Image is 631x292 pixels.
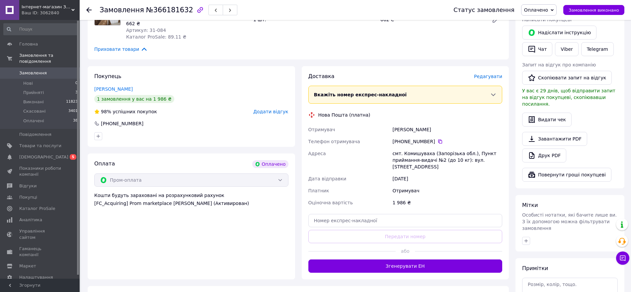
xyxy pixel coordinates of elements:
[19,263,36,269] span: Маркет
[19,183,37,189] span: Відгуки
[522,265,548,271] span: Примітки
[569,8,619,13] span: Замовлення виконано
[19,217,42,223] span: Аналітика
[522,148,566,162] a: Друк PDF
[391,197,504,209] div: 1 986 ₴
[23,118,44,124] span: Оплачені
[252,160,288,168] div: Оплачено
[396,248,415,254] span: або
[100,120,144,127] div: [PHONE_NUMBER]
[3,23,78,35] input: Пошук
[73,118,78,124] span: 38
[146,6,193,14] span: №366181632
[19,246,61,258] span: Гаманець компанії
[391,173,504,185] div: [DATE]
[22,4,71,10] span: Інтернет-магазин Зозулька
[66,99,78,105] span: 11823
[392,138,502,145] div: [PHONE_NUMBER]
[522,71,612,85] button: Скопіювати запит на відгук
[23,80,33,86] span: Нові
[94,192,288,207] div: Кошти будуть зараховані на розрахунковий рахунок
[314,92,407,97] span: Вкажіть номер експрес-накладної
[94,200,288,207] div: [FC_Acquiring] Prom marketplace [PERSON_NAME] (Активирован)
[19,41,38,47] span: Головна
[19,194,37,200] span: Покупці
[391,185,504,197] div: Отримувач
[94,46,148,53] span: Приховати товари
[94,160,115,167] span: Оплата
[70,154,76,160] span: 5
[68,108,78,114] span: 3401
[308,214,503,227] input: Номер експрес-накладної
[308,200,353,205] span: Оціночна вартість
[317,112,372,118] div: Нова Пошта (платна)
[23,90,44,96] span: Прийняті
[19,132,51,138] span: Повідомлення
[100,6,144,14] span: Замовлення
[391,147,504,173] div: смт. Комишуваха (Запорізька обл.), Пункт приймання-видачі №2 (до 10 кг): вул. [STREET_ADDRESS]
[522,168,611,182] button: Повернути гроші покупцеві
[101,109,111,114] span: 98%
[522,26,596,40] button: Надіслати інструкцію
[19,70,47,76] span: Замовлення
[94,86,133,92] a: [PERSON_NAME]
[75,80,78,86] span: 0
[524,7,548,13] span: Оплачено
[19,154,68,160] span: [DEMOGRAPHIC_DATA]
[522,17,572,22] span: Написати покупцеві
[22,10,80,16] div: Ваш ID: 3062840
[522,212,617,231] span: Особисті нотатки, які бачите лише ви. З їх допомогою можна фільтрувати замовлення
[391,124,504,136] div: [PERSON_NAME]
[563,5,624,15] button: Замовлення виконано
[19,228,61,240] span: Управління сайтом
[308,188,329,193] span: Платник
[522,62,596,67] span: Запит на відгук про компанію
[94,108,157,115] div: успішних покупок
[126,20,248,27] div: 662 ₴
[581,42,614,56] a: Telegram
[86,7,92,13] div: Повернутися назад
[23,108,46,114] span: Скасовані
[75,90,78,96] span: 3
[126,28,166,33] span: Артикул: 31-084
[555,42,578,56] a: Viber
[308,139,360,144] span: Телефон отримувача
[253,109,288,114] span: Додати відгук
[19,52,80,64] span: Замовлення та повідомлення
[23,99,44,105] span: Виконані
[19,165,61,177] span: Показники роботи компанії
[474,74,502,79] span: Редагувати
[522,88,615,107] span: У вас є 29 днів, щоб відправити запит на відгук покупцеві, скопіювавши посилання.
[616,251,629,265] button: Чат з покупцем
[308,127,335,132] span: Отримувач
[308,151,326,156] span: Адреса
[453,7,514,13] div: Статус замовлення
[94,95,174,103] div: 1 замовлення у вас на 1 986 ₴
[19,206,55,212] span: Каталог ProSale
[19,274,53,280] span: Налаштування
[522,202,538,208] span: Мітки
[94,73,121,79] span: Покупець
[19,143,61,149] span: Товари та послуги
[522,132,587,146] a: Завантажити PDF
[522,113,572,127] button: Видати чек
[308,73,335,79] span: Доставка
[126,34,186,40] span: Каталог ProSale: 89.11 ₴
[308,259,503,273] button: Згенерувати ЕН
[308,176,347,181] span: Дата відправки
[522,42,552,56] button: Чат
